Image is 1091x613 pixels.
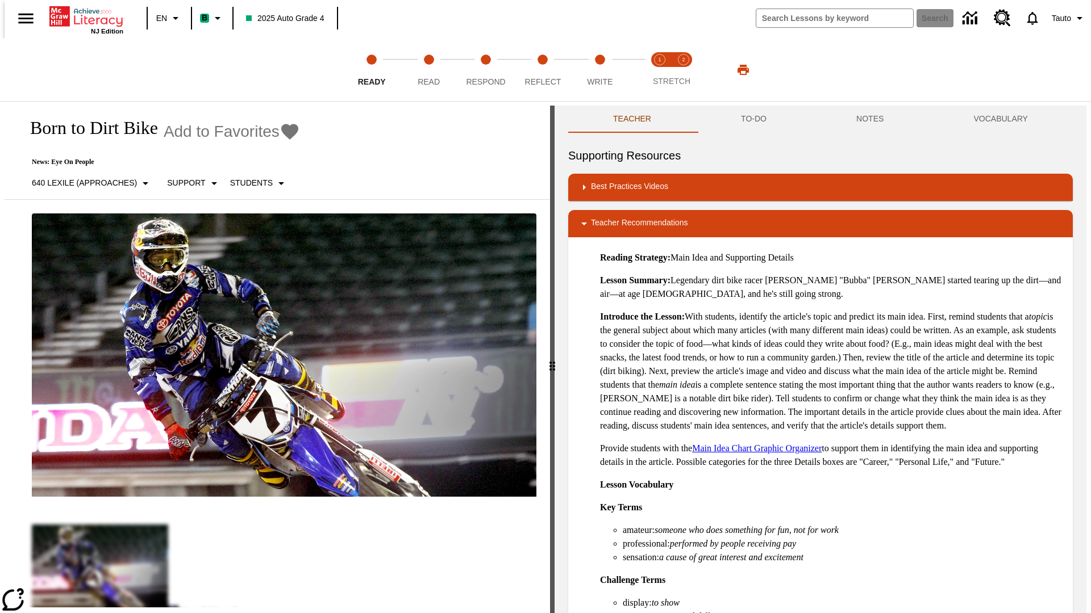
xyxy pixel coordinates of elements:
[568,210,1073,237] div: Teacher Recommendations
[226,173,293,194] button: Select Student
[600,251,1064,264] p: Main Idea and Supporting Details
[811,106,928,133] button: NOTES
[652,598,680,607] em: to show
[418,77,440,86] span: Read
[1052,12,1071,24] span: Tauto
[655,525,839,535] em: someone who does something for fun, not for work
[18,117,158,138] h1: Born to Dirt Bike
[550,106,555,613] div: Press Enter or Spacebar and then press right and left arrow keys to move the slider
[591,217,688,230] p: Teacher Recommendations
[395,39,461,101] button: Read step 2 of 5
[5,106,550,607] div: reading
[164,123,280,141] span: Add to Favorites
[18,158,300,166] p: News: Eye On People
[600,310,1064,433] p: With students, identify the article's topic and predict its main idea. First, remind students tha...
[587,77,613,86] span: Write
[682,57,685,62] text: 2
[466,77,505,86] span: Respond
[670,539,796,548] em: performed by people receiving pay
[928,106,1073,133] button: VOCABULARY
[623,596,1064,610] li: display:
[623,537,1064,551] li: professional:
[987,3,1018,33] a: Resource Center, Will open in new tab
[568,174,1073,201] div: Best Practices Videos
[623,523,1064,537] li: amateur:
[156,12,167,24] span: EN
[230,177,273,189] p: Students
[568,106,696,133] button: Teacher
[600,274,1064,301] p: Legendary dirt bike racer [PERSON_NAME] "Bubba" [PERSON_NAME] started tearing up the dirt—and air...
[568,146,1073,165] h6: Supporting Resources
[1047,8,1091,28] button: Profile/Settings
[659,380,696,389] em: main idea
[163,173,225,194] button: Scaffolds, Support
[195,8,229,28] button: Boost Class color is mint green. Change class color
[164,121,300,141] button: Add to Favorites - Born to Dirt Bike
[49,4,123,35] div: Home
[643,39,676,101] button: Stretch Read step 1 of 2
[1029,312,1047,321] em: topic
[658,57,661,62] text: 1
[667,39,700,101] button: Stretch Respond step 2 of 2
[358,77,386,86] span: Ready
[1018,3,1047,33] a: Notifications
[692,443,822,453] a: Main Idea Chart Graphic Organizer
[27,173,157,194] button: Select Lexile, 640 Lexile (Approaches)
[568,106,1073,133] div: Instructional Panel Tabs
[600,253,671,262] strong: Reading Strategy:
[653,77,690,86] span: STRETCH
[600,480,673,489] strong: Lesson Vocabulary
[600,575,665,585] strong: Challenge Terms
[756,9,913,27] input: search field
[956,3,987,34] a: Data Center
[725,60,761,80] button: Print
[591,180,668,194] p: Best Practices Videos
[453,39,519,101] button: Respond step 3 of 5
[151,8,188,28] button: Language: EN, Select a language
[555,106,1086,613] div: activity
[510,39,576,101] button: Reflect step 4 of 5
[567,39,633,101] button: Write step 5 of 5
[600,275,671,285] strong: Lesson Summary:
[167,177,205,189] p: Support
[600,442,1064,469] p: Provide students with the to support them in identifying the main idea and supporting details in ...
[623,551,1064,564] li: sensation:
[600,502,642,512] strong: Key Terms
[9,2,43,35] button: Open side menu
[696,106,811,133] button: TO-DO
[91,28,123,35] span: NJ Edition
[246,12,324,24] span: 2025 Auto Grade 4
[32,213,536,497] img: Motocross racer James Stewart flies through the air on his dirt bike.
[525,77,561,86] span: Reflect
[32,177,137,189] p: 640 Lexile (Approaches)
[600,312,685,321] strong: Introduce the Lesson:
[339,39,405,101] button: Ready step 1 of 5
[202,11,207,25] span: B
[659,552,803,562] em: a cause of great interest and excitement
